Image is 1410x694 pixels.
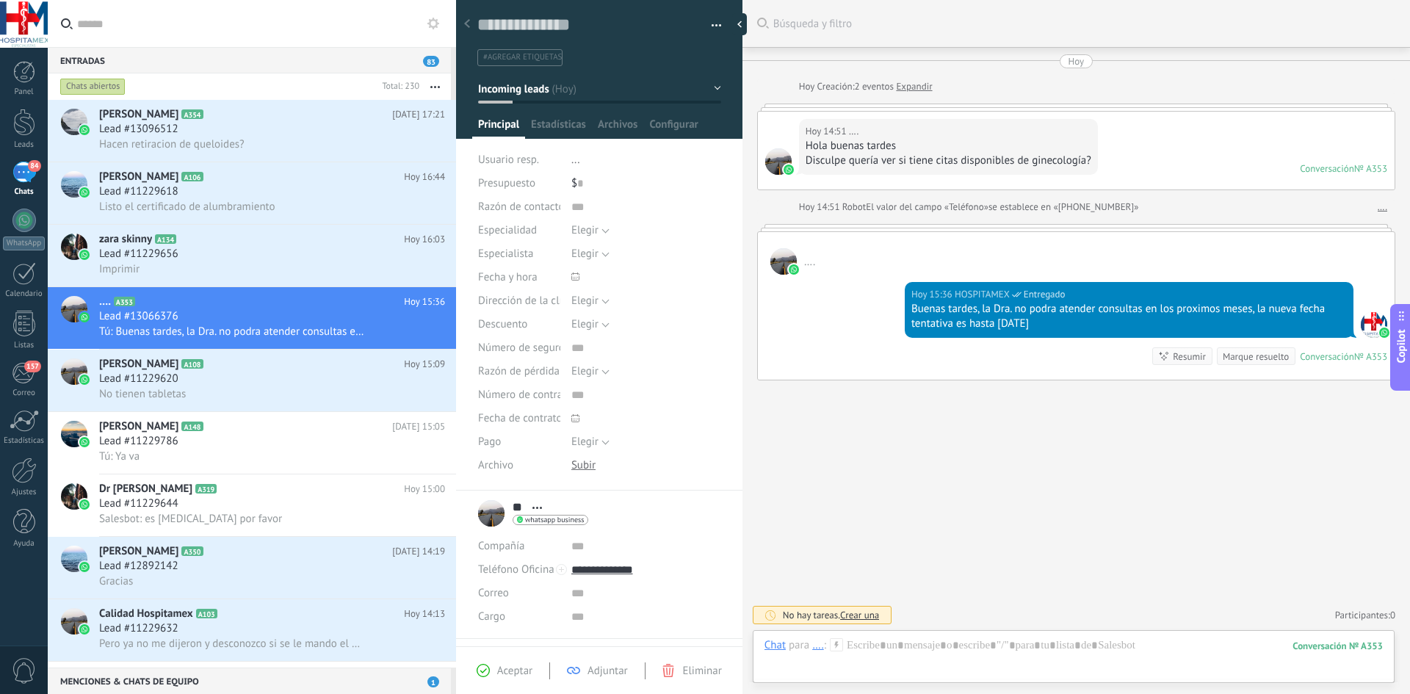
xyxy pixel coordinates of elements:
[571,289,610,313] button: Elegir
[404,607,445,621] span: Hoy 14:13
[478,413,563,424] span: Fecha de contrato
[1173,350,1206,364] div: Resumir
[3,539,46,549] div: Ayuda
[478,176,535,190] span: Presupuesto
[896,79,932,94] a: Expandir
[99,309,178,324] span: Lead #13066376
[181,546,203,556] span: A350
[571,219,610,242] button: Elegir
[392,107,445,122] span: [DATE] 17:21
[571,242,610,266] button: Elegir
[1390,609,1395,621] span: 0
[799,200,842,214] div: Hoy 14:51
[376,79,419,94] div: Total: 230
[155,234,176,244] span: A134
[497,664,532,678] span: Aceptar
[478,225,537,236] span: Especialidad
[404,170,445,184] span: Hoy 16:44
[478,319,527,330] span: Descuento
[478,313,560,336] div: Descuento
[79,250,90,260] img: icon
[571,247,599,261] span: Elegir
[765,148,792,175] span: ….
[99,170,178,184] span: [PERSON_NAME]
[478,266,560,289] div: Fecha y hora
[478,242,560,266] div: Especialista
[571,223,599,237] span: Elegir
[911,302,1347,331] div: Buenas tardes, la Dra. no podra atender consultas en los proximos meses, la nueva fecha tentativa...
[483,52,562,62] span: #agregar etiquetas
[682,664,721,678] span: Eliminar
[48,162,456,224] a: avataricon[PERSON_NAME]A106Hoy 16:44Lead #11229618Listo el certificado de alumbramiento
[3,236,45,250] div: WhatsApp
[478,563,554,576] span: Teléfono Oficina
[478,366,560,377] span: Razón de pérdida
[1292,640,1383,652] div: 353
[99,621,178,636] span: Lead #11229632
[571,317,599,331] span: Elegir
[48,412,456,474] a: avataricon[PERSON_NAME]A148[DATE] 15:05Lead #11229786Tú: Ya va
[99,294,111,309] span: ….
[824,638,826,653] span: :
[99,184,178,199] span: Lead #11229618
[571,172,721,195] div: $
[99,512,282,526] span: Salesbot: es [MEDICAL_DATA] por favor
[806,153,1091,168] div: Disculpe quería ver si tiene citas disponibles de ginecología?
[571,430,610,454] button: Elegir
[789,264,799,275] img: waba.svg
[423,56,439,67] span: 83
[3,436,46,446] div: Estadísticas
[955,287,1010,302] span: HOSPITAMEX (Oficina de Venta)
[48,287,456,349] a: avataricon….A353Hoy 15:36Lead #13066376Tú: Buenas tardes, la Dra. no podra atender consultas en l...
[99,325,364,339] span: Tú: Buenas tardes, la Dra. no podra atender consultas en los proximos meses, la nueva fecha tenta...
[478,118,519,139] span: Principal
[99,637,364,651] span: Pero ya no me dijeron y desconozco si se le mando el mensaje al urólogo
[1223,350,1289,364] div: Marque resuelto
[392,544,445,559] span: [DATE] 14:19
[478,407,560,430] div: Fecha de contrato
[988,200,1139,214] span: se establece en «[PHONE_NUMBER]»
[478,342,565,353] span: Número de seguro
[478,436,501,447] span: Pago
[773,17,1395,31] span: Búsqueda y filtro
[478,558,554,582] button: Teléfono Oficina
[478,383,560,407] div: Número de contrato
[571,360,610,383] button: Elegir
[531,118,586,139] span: Estadísticas
[99,419,178,434] span: [PERSON_NAME]
[478,289,560,313] div: Dirección de la clínica
[60,78,126,95] div: Chats abiertos
[478,172,560,195] div: Presupuesto
[48,599,456,661] a: avatariconCalidad HospitamexA103Hoy 14:13Lead #11229632Pero ya no me dijeron y desconozco si se l...
[48,47,451,73] div: Entradas
[99,559,178,574] span: Lead #12892142
[99,232,152,247] span: zara skinny
[849,124,859,139] span: ….
[1379,328,1389,338] img: waba.svg
[804,255,816,269] span: ….
[3,388,46,398] div: Correo
[812,638,824,651] div: ….
[48,100,456,162] a: avataricon[PERSON_NAME]A354[DATE] 17:21Lead #13096512Hacen retiracion de queloides?
[799,79,933,94] div: Creación:
[99,387,186,401] span: No tienen tabletas
[79,437,90,447] img: icon
[478,272,538,283] span: Fecha y hora
[392,419,445,434] span: [DATE] 15:05
[79,624,90,635] img: icon
[806,124,849,139] div: Hoy 14:51
[99,434,178,449] span: Lead #11229786
[48,225,456,286] a: avatariconzara skinnyA134Hoy 16:03Lead #11229656Imprimir
[79,499,90,510] img: icon
[3,341,46,350] div: Listas
[478,248,533,259] span: Especialista
[571,294,599,308] span: Elegir
[99,544,178,559] span: [PERSON_NAME]
[28,160,40,172] span: 84
[3,488,46,497] div: Ajustes
[1394,329,1409,363] span: Copilot
[478,535,560,558] div: Compañía
[478,195,560,219] div: Razón de contacto
[99,262,140,276] span: Imprimir
[799,79,817,94] div: Hoy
